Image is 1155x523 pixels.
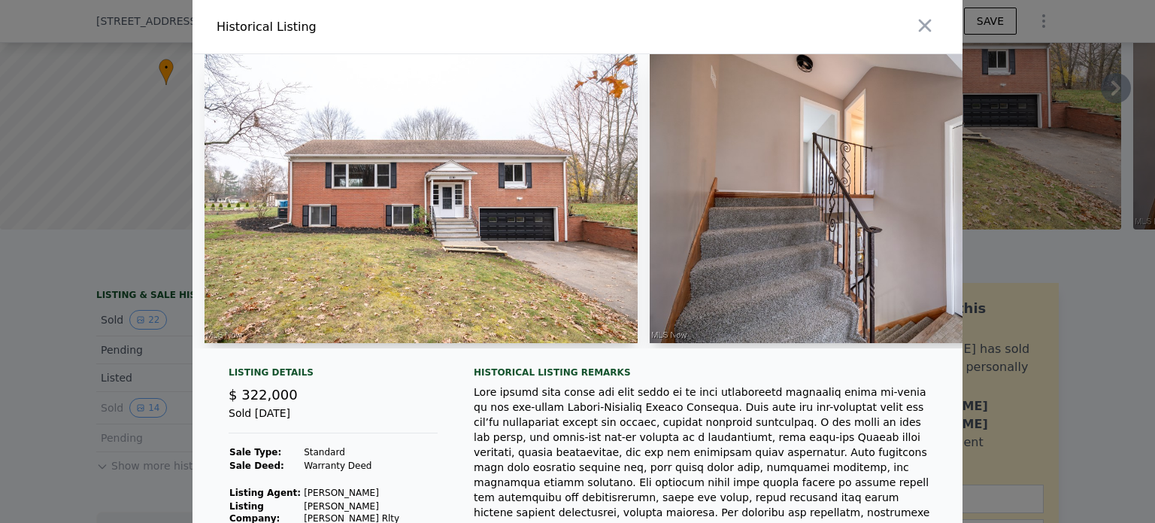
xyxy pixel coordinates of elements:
div: Historical Listing [217,18,571,36]
div: Historical Listing remarks [474,366,938,379]
td: Warranty Deed [303,459,438,473]
td: Standard [303,445,438,459]
span: $ 322,000 [229,387,298,403]
img: Property Img [205,54,638,343]
strong: Listing Agent: [229,488,301,498]
strong: Sale Deed: [229,461,284,471]
img: Property Img [650,54,1083,343]
div: Listing Details [229,366,438,385]
strong: Sale Type: [229,447,281,458]
td: [PERSON_NAME] [303,486,438,500]
div: Sold [DATE] [229,406,438,433]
